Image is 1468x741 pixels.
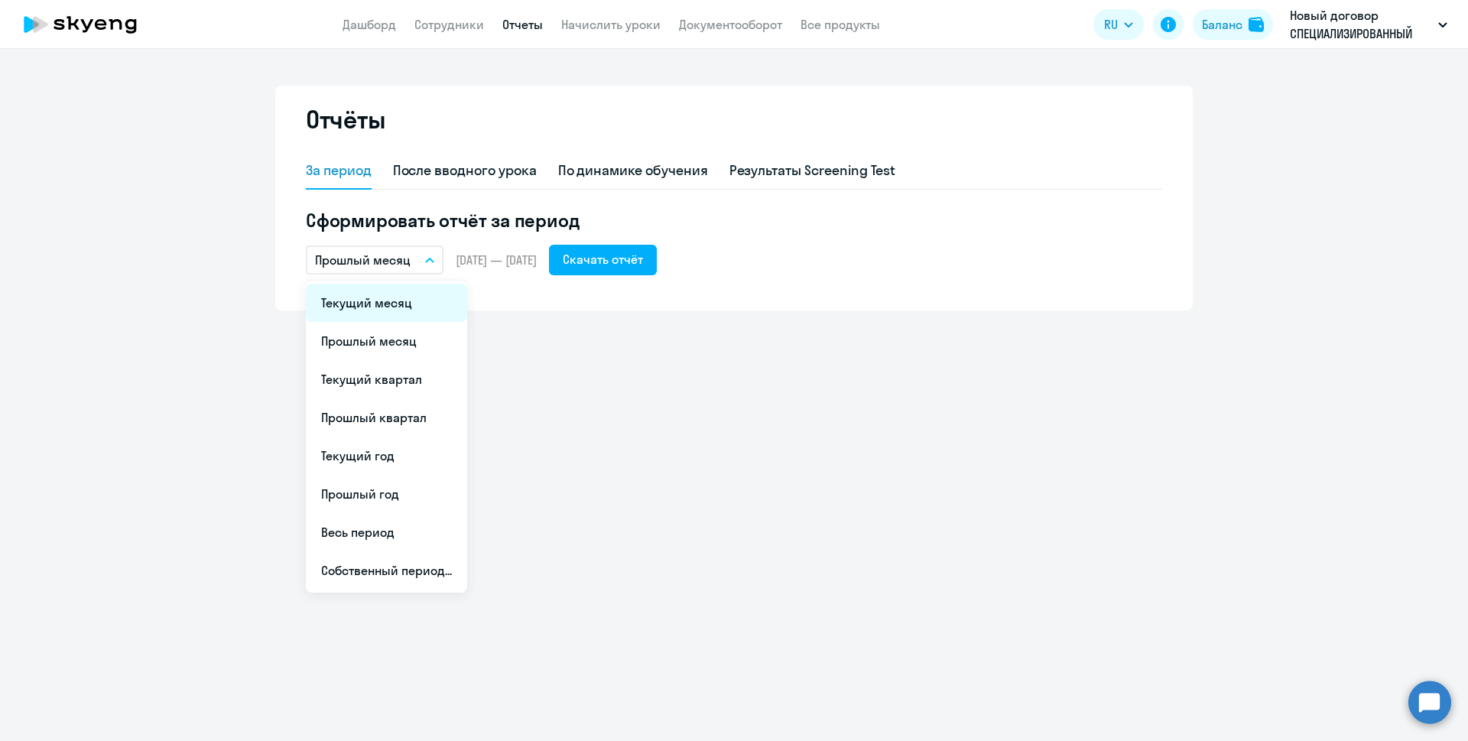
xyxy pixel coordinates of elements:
[343,17,396,32] a: Дашборд
[306,161,372,180] div: За период
[1104,15,1118,34] span: RU
[1093,9,1144,40] button: RU
[393,161,537,180] div: После вводного урока
[561,17,661,32] a: Начислить уроки
[729,161,896,180] div: Результаты Screening Test
[1202,15,1242,34] div: Баланс
[315,251,411,269] p: Прошлый месяц
[306,281,467,593] ul: RU
[1193,9,1273,40] button: Балансbalance
[306,208,1162,232] h5: Сформировать отчёт за период
[414,17,484,32] a: Сотрудники
[306,245,443,275] button: Прошлый месяц
[801,17,880,32] a: Все продукты
[549,245,657,275] button: Скачать отчёт
[679,17,782,32] a: Документооборот
[306,104,385,135] h2: Отчёты
[558,161,708,180] div: По динамике обучения
[456,252,537,268] span: [DATE] — [DATE]
[563,250,643,268] div: Скачать отчёт
[502,17,543,32] a: Отчеты
[1290,6,1432,43] p: Новый договор СПЕЦИАЛИЗИРОВАННЫЙ ДЕПОЗИТАРИЙ ИНФИНИТУМ, СПЕЦИАЛИЗИРОВАННЫЙ ДЕПОЗИТАРИЙ ИНФИНИТУМ, АО
[1249,17,1264,32] img: balance
[1282,6,1455,43] button: Новый договор СПЕЦИАЛИЗИРОВАННЫЙ ДЕПОЗИТАРИЙ ИНФИНИТУМ, СПЕЦИАЛИЗИРОВАННЫЙ ДЕПОЗИТАРИЙ ИНФИНИТУМ, АО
